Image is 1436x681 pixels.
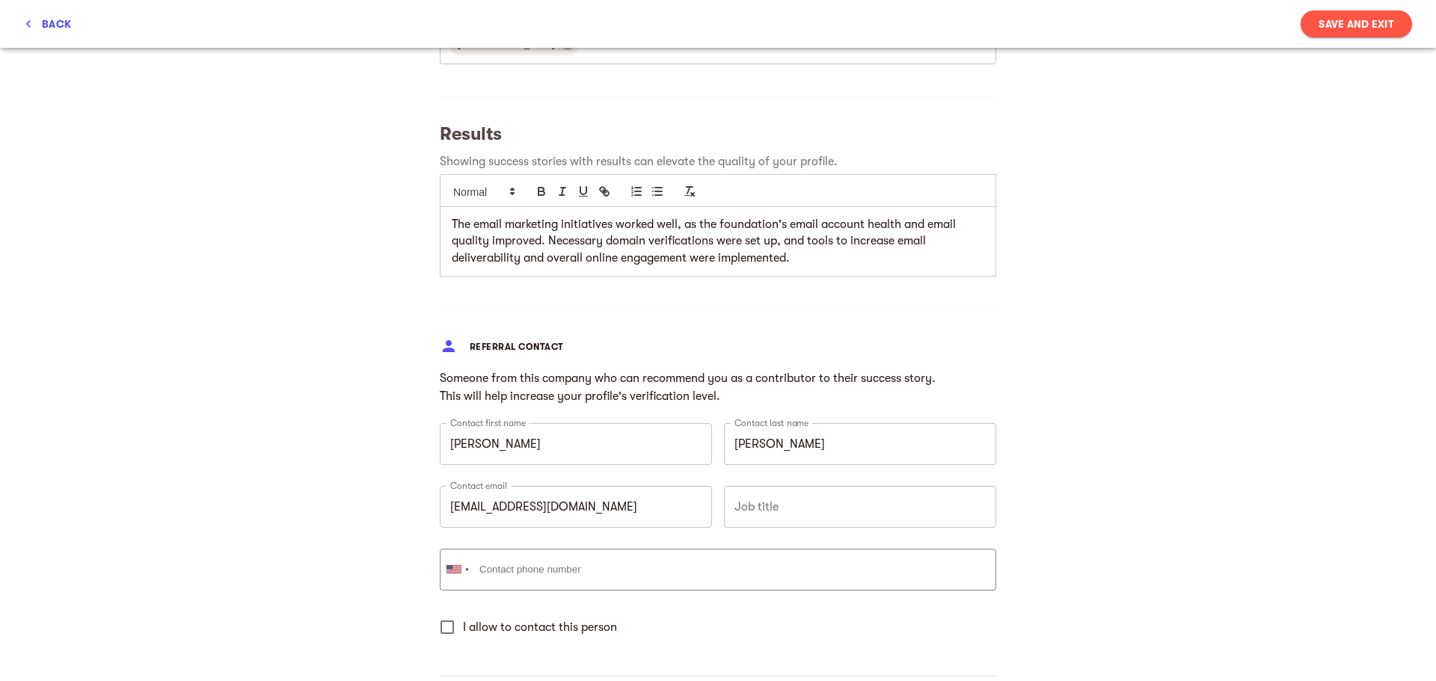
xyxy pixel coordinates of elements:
[470,342,564,352] span: Referral contact
[440,486,712,528] input: Contact email
[440,549,996,591] input: Contact phone number
[440,122,996,146] h5: Results
[452,216,984,267] p: The email marketing initiatives worked well, as the foundation's email account health and email q...
[1361,609,1436,681] iframe: Chat Widget
[463,618,617,636] span: I allow to contact this person
[440,369,996,405] p: Someone from this company who can recommend you as a contributor to their success story. This wil...
[24,15,71,33] span: back
[441,549,475,590] div: United States: +1
[724,486,996,528] input: Job title
[18,10,77,37] button: back
[724,423,996,465] input: Contact last name
[440,423,712,465] input: Contact first name
[1319,15,1394,33] span: Save and Exit
[1301,10,1412,37] button: Save and Exit
[440,152,996,170] p: Showing success stories with results can elevate the quality of your profile.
